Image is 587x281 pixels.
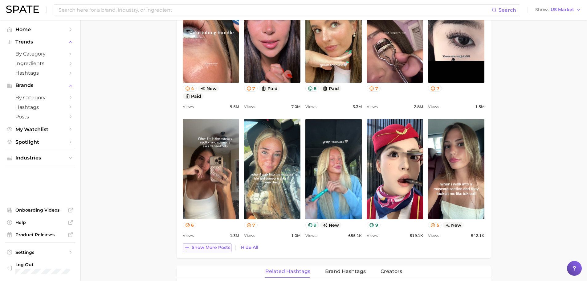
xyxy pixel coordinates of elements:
[5,68,75,78] a: Hashtags
[475,103,484,110] span: 1.5m
[305,232,316,239] span: Views
[305,103,316,110] span: Views
[15,60,65,66] span: Ingredients
[15,220,65,225] span: Help
[15,207,65,213] span: Onboarding Videos
[367,103,378,110] span: Views
[320,222,341,228] span: new
[348,232,362,239] span: 655.1k
[5,49,75,59] a: by Category
[534,6,582,14] button: ShowUS Market
[192,245,230,250] span: Show more posts
[183,93,204,99] button: paid
[291,103,300,110] span: 7.0m
[499,7,516,13] span: Search
[244,103,255,110] span: Views
[15,250,65,255] span: Settings
[428,232,439,239] span: Views
[428,85,442,92] button: 7
[15,155,65,161] span: Industries
[183,243,232,252] button: Show more posts
[244,85,258,92] button: 7
[15,83,65,88] span: Brands
[414,103,423,110] span: 2.8m
[5,25,75,34] a: Home
[15,39,65,45] span: Trends
[291,232,300,239] span: 1.0m
[5,248,75,257] a: Settings
[428,103,439,110] span: Views
[259,85,280,92] button: paid
[183,103,194,110] span: Views
[230,232,239,239] span: 1.3m
[471,232,484,239] span: 542.1k
[305,85,319,92] button: 8
[183,222,197,228] button: 6
[15,114,65,120] span: Posts
[15,262,71,267] span: Log Out
[15,126,65,132] span: My Watchlist
[244,232,255,239] span: Views
[183,232,194,239] span: Views
[241,245,258,250] span: Hide All
[244,222,258,228] button: 7
[6,6,39,13] img: SPATE
[5,102,75,112] a: Hashtags
[15,70,65,76] span: Hashtags
[5,137,75,147] a: Spotlight
[15,95,65,101] span: by Category
[5,37,75,47] button: Trends
[428,222,442,228] button: 5
[5,205,75,215] a: Onboarding Videos
[381,269,402,274] span: Creators
[5,260,75,276] a: Log out. Currently logged in with e-mail faith.wilansky@loreal.com.
[58,5,492,15] input: Search here for a brand, industry, or ingredient
[5,59,75,68] a: Ingredients
[183,85,197,92] button: 4
[265,269,310,274] span: Related Hashtags
[367,232,378,239] span: Views
[5,218,75,227] a: Help
[5,230,75,239] a: Product Releases
[15,27,65,32] span: Home
[5,81,75,90] button: Brands
[5,125,75,134] a: My Watchlist
[443,222,464,228] span: new
[5,153,75,163] button: Industries
[367,222,381,228] button: 9
[410,232,423,239] span: 619.1k
[15,232,65,238] span: Product Releases
[551,8,574,11] span: US Market
[15,51,65,57] span: by Category
[353,103,362,110] span: 3.3m
[5,93,75,102] a: by Category
[15,104,65,110] span: Hashtags
[15,139,65,145] span: Spotlight
[198,85,219,92] span: new
[320,85,341,92] button: paid
[5,112,75,122] a: Posts
[535,8,549,11] span: Show
[367,85,381,92] button: 7
[305,222,319,228] button: 9
[230,103,239,110] span: 9.5m
[325,269,366,274] span: Brand Hashtags
[239,243,260,252] button: Hide All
